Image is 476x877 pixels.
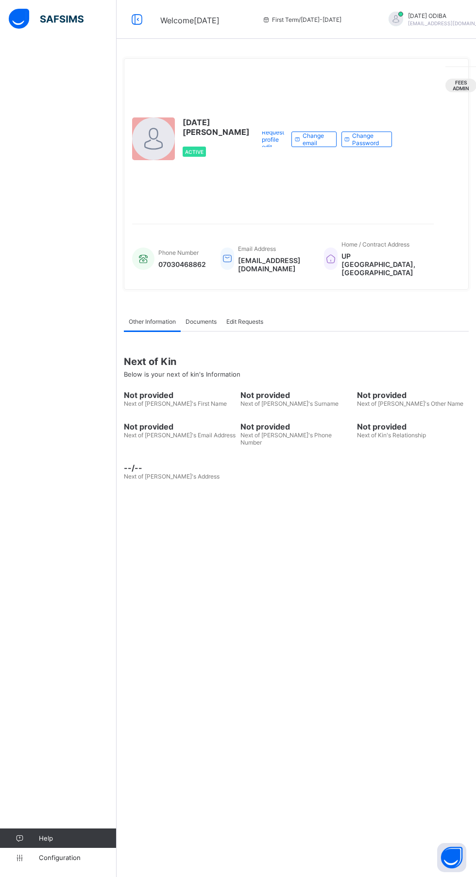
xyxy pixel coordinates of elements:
[39,854,116,861] span: Configuration
[341,252,424,277] span: UP [GEOGRAPHIC_DATA], [GEOGRAPHIC_DATA]
[39,834,116,842] span: Help
[262,129,284,150] span: Request profile edit
[240,390,352,400] span: Not provided
[303,132,329,147] span: Change email
[160,16,220,25] span: Welcome [DATE]
[158,260,206,268] span: 07030468862
[124,400,227,407] span: Next of [PERSON_NAME]'s First Name
[129,318,176,325] span: Other Information
[357,422,469,431] span: Not provided
[238,245,276,252] span: Email Address
[240,400,339,407] span: Next of [PERSON_NAME]'s Surname
[357,400,463,407] span: Next of [PERSON_NAME]'s Other Name
[453,80,469,91] span: Fees Admin
[262,16,341,23] span: session/term information
[238,256,309,273] span: [EMAIL_ADDRESS][DOMAIN_NAME]
[352,132,384,147] span: Change Password
[341,241,409,248] span: Home / Contract Address
[124,370,240,378] span: Below is your next of kin's Information
[357,431,426,439] span: Next of Kin's Relationship
[437,843,466,872] button: Open asap
[186,318,217,325] span: Documents
[240,422,352,431] span: Not provided
[124,431,236,439] span: Next of [PERSON_NAME]'s Email Address
[124,422,236,431] span: Not provided
[240,431,332,446] span: Next of [PERSON_NAME]'s Phone Number
[9,9,84,29] img: safsims
[357,390,469,400] span: Not provided
[124,463,236,473] span: --/--
[124,390,236,400] span: Not provided
[183,117,250,137] span: [DATE] [PERSON_NAME]
[226,318,263,325] span: Edit Requests
[185,149,204,155] span: Active
[158,249,199,256] span: Phone Number
[124,473,220,480] span: Next of [PERSON_NAME]'s Address
[124,356,469,367] span: Next of Kin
